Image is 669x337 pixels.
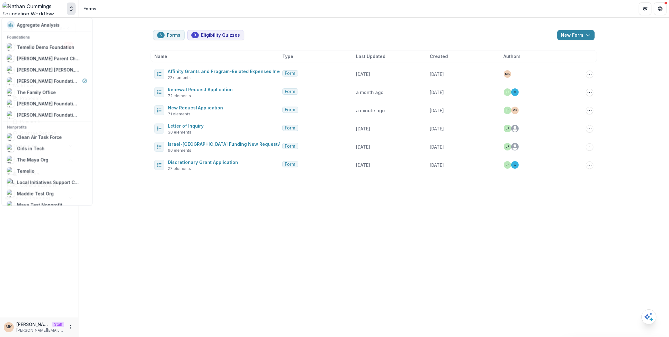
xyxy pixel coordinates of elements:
a: Letter of Inquiry [168,123,204,129]
span: Form [285,162,295,167]
button: Options [586,143,593,151]
span: [DATE] [430,90,444,95]
a: New Request Application [168,105,223,110]
span: Type [283,53,294,60]
span: [DATE] [430,71,444,77]
a: Renewal Request Application [168,87,233,92]
a: Affinity Grants and Program-Related Expenses Invoice Request [168,69,309,74]
button: Options [586,71,593,78]
div: Maya Kuppermann [505,72,510,76]
div: Chindaly [514,91,516,94]
button: New Form [557,30,595,40]
div: Chindaly [514,163,516,166]
button: Options [586,125,593,133]
a: Israel-[GEOGRAPHIC_DATA] Funding New Request Application [168,141,304,147]
svg: avatar [511,143,519,150]
img: Nathan Cummings Foundation Workflow Sandbox logo [3,3,64,15]
div: Lucy Fey [506,109,509,112]
span: 0 [194,33,196,37]
span: Form [285,125,295,131]
svg: avatar [511,125,519,132]
span: [DATE] [356,71,370,77]
button: Eligibility Quizzes [187,30,244,40]
span: Authors [504,53,521,60]
span: a month ago [356,90,384,95]
span: 66 elements [168,148,192,153]
span: Form [285,89,295,94]
span: [DATE] [356,126,370,131]
p: [PERSON_NAME][EMAIL_ADDRESS][DOMAIN_NAME] [16,328,64,333]
span: [DATE] [430,162,444,168]
span: 27 elements [168,166,191,171]
span: Name [155,53,167,60]
span: 30 elements [168,129,192,135]
div: Lucy Fey [506,127,509,130]
span: Form [285,144,295,149]
span: 71 elements [168,111,191,117]
button: More [67,324,74,331]
div: Maya Kuppermann [512,109,518,112]
div: Lucy Fey [506,163,509,166]
span: [DATE] [356,144,370,150]
span: [DATE] [430,108,444,113]
button: Options [586,161,593,169]
span: [DATE] [430,126,444,131]
div: Lucy Fey [506,91,509,94]
span: 72 elements [168,93,191,99]
span: Created [430,53,448,60]
span: [DATE] [430,144,444,150]
a: Discretionary Grant Application [168,160,238,165]
div: Forms [83,5,96,12]
button: Get Help [654,3,666,15]
button: Forms [153,30,185,40]
span: Form [285,71,295,76]
span: Form [285,107,295,113]
div: Lucy Fey [506,145,509,148]
p: [PERSON_NAME] [16,321,50,328]
button: Open entity switcher [67,3,76,15]
nav: breadcrumb [81,4,99,13]
span: 6 [160,33,162,37]
div: Maya Kuppermann [6,325,12,329]
button: Partners [639,3,651,15]
span: [DATE] [356,162,370,168]
span: Last Updated [356,53,386,60]
button: Options [586,89,593,96]
button: Options [586,107,593,114]
button: Open AI Assistant [641,309,656,324]
span: a minute ago [356,108,385,113]
p: Staff [52,322,64,327]
span: 22 elements [168,75,191,81]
